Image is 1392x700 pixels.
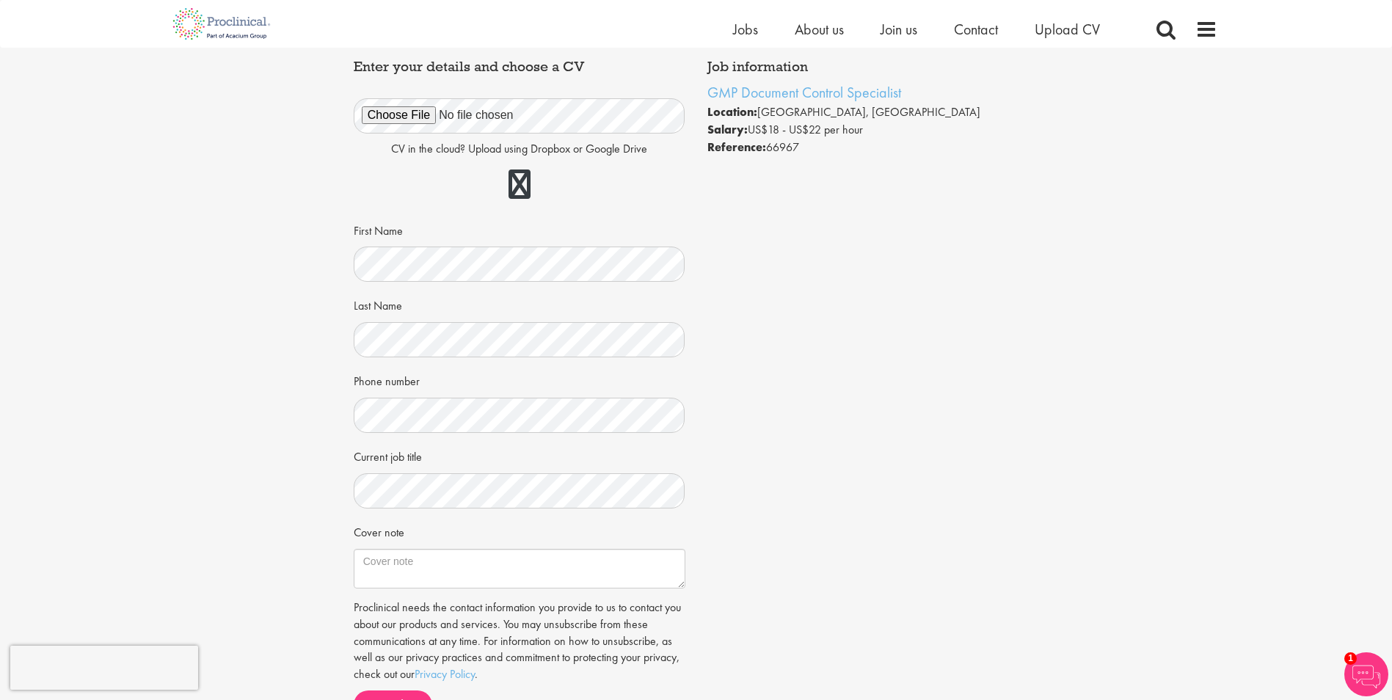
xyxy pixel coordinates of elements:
label: Phone number [354,368,420,390]
label: Last Name [354,293,402,315]
label: Cover note [354,519,404,542]
strong: Location: [707,104,757,120]
a: GMP Document Control Specialist [707,83,901,102]
li: [GEOGRAPHIC_DATA], [GEOGRAPHIC_DATA] [707,103,1039,121]
li: US$18 - US$22 per hour [707,121,1039,139]
li: 66967 [707,139,1039,156]
a: Jobs [733,20,758,39]
a: About us [795,20,844,39]
span: 1 [1344,652,1357,665]
label: First Name [354,218,403,240]
h4: Job information [707,59,1039,74]
strong: Salary: [707,122,748,137]
a: Contact [954,20,998,39]
a: Upload CV [1035,20,1100,39]
h4: Enter your details and choose a CV [354,59,685,74]
a: Join us [881,20,917,39]
img: Chatbot [1344,652,1388,696]
a: Privacy Policy [415,666,475,682]
label: Current job title [354,444,422,466]
p: Proclinical needs the contact information you provide to us to contact you about our products and... [354,599,685,683]
iframe: reCAPTCHA [10,646,198,690]
p: CV in the cloud? Upload using Dropbox or Google Drive [354,141,685,158]
strong: Reference: [707,139,766,155]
